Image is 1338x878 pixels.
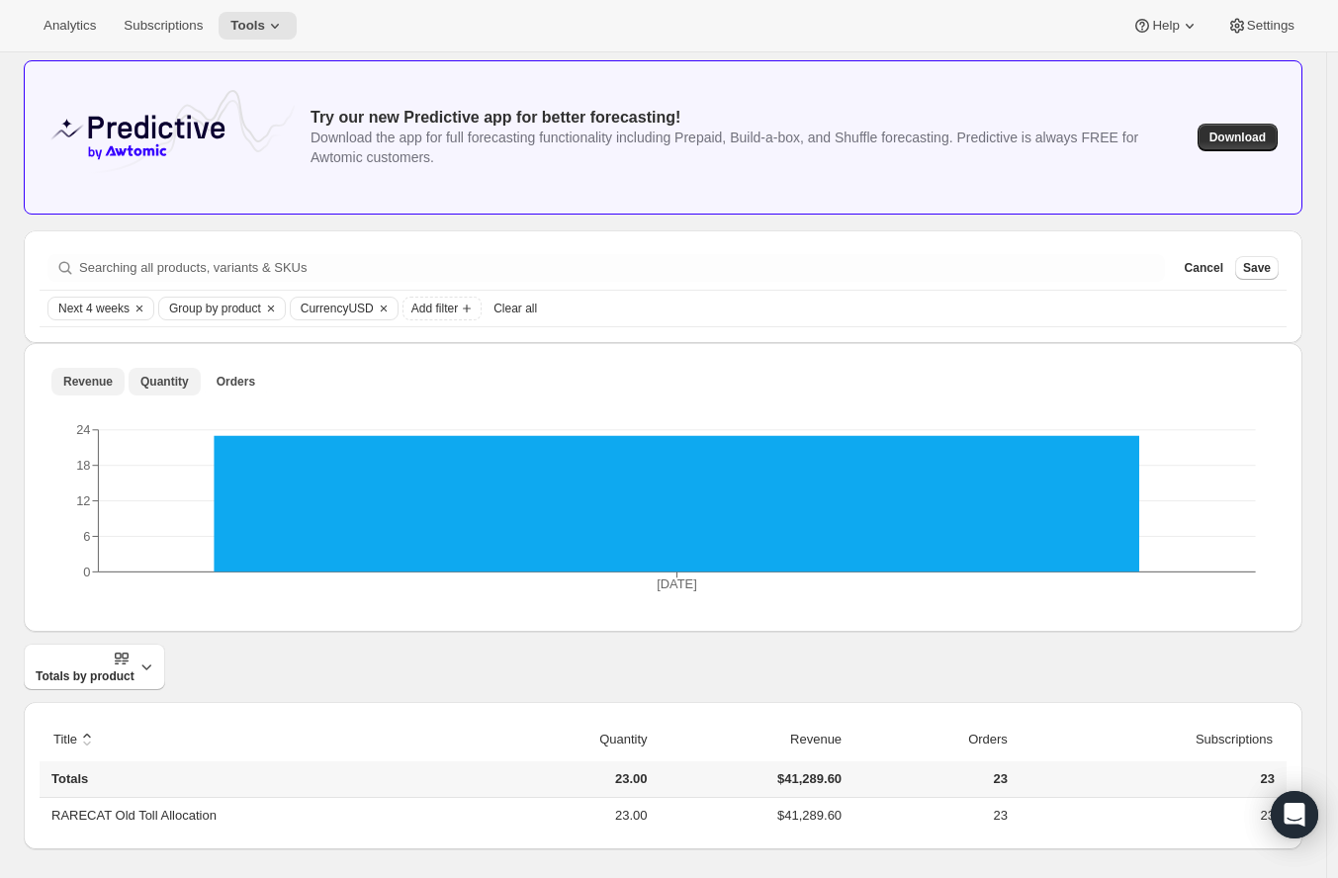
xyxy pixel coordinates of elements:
[79,254,1165,282] input: Searching all products, variants & SKUs
[51,368,125,395] button: Revenue
[48,298,130,319] button: Next 4 weeks
[654,798,848,834] td: $41,289.60
[577,721,650,758] button: Quantity
[291,298,374,319] button: Currency ,USD
[230,18,265,34] span: Tools
[467,798,653,834] td: 23.00
[467,761,653,798] td: 23.00
[1243,260,1271,276] span: Save
[301,301,374,316] span: Currency USD
[1235,256,1279,280] button: Save
[261,298,281,319] button: Clear
[63,374,113,390] span: Revenue
[847,761,1014,798] td: 23
[1247,18,1294,34] span: Settings
[83,529,90,544] tspan: 6
[1209,130,1266,145] span: Download
[159,298,261,319] button: Group by product
[493,301,537,316] span: Clear all
[83,565,90,579] tspan: 0
[1177,256,1231,280] button: Cancel
[58,301,130,316] span: Next 4 weeks
[1173,721,1276,758] button: Subscriptions
[767,721,845,758] button: Revenue
[1185,260,1223,276] span: Cancel
[311,128,1182,167] div: Download the app for full forecasting functionality including Prepaid, Build-a-box, and Shuffle f...
[76,422,90,437] tspan: 24
[1014,761,1287,798] td: 23
[374,298,394,319] button: Clear
[217,374,255,390] span: Orders
[402,297,482,320] button: Add filter
[44,18,96,34] span: Analytics
[140,374,189,390] span: Quantity
[40,761,467,798] th: Totals
[124,18,203,34] span: Subscriptions
[1198,124,1278,151] button: Download
[486,297,545,320] button: Clear all
[76,458,90,473] tspan: 18
[36,650,134,684] span: Totals by product
[658,577,698,592] tspan: [DATE]
[24,644,165,690] button: Totals by product
[130,298,149,319] button: Clear
[76,493,90,508] tspan: 12
[219,12,297,40] button: Tools
[169,301,261,316] span: Group by product
[1152,18,1179,34] span: Help
[1215,12,1306,40] button: Settings
[654,761,848,798] td: $41,289.60
[1120,12,1210,40] button: Help
[1271,791,1318,838] div: Open Intercom Messenger
[32,12,108,40] button: Analytics
[112,12,215,40] button: Subscriptions
[50,721,100,758] button: sort descending byTitle
[311,109,680,126] span: Try our new Predictive app for better forecasting!
[1014,798,1287,834] td: 23
[411,301,458,316] span: Add filter
[945,721,1011,758] button: Orders
[40,798,467,834] th: RARECAT Old Toll Allocation
[847,798,1014,834] td: 23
